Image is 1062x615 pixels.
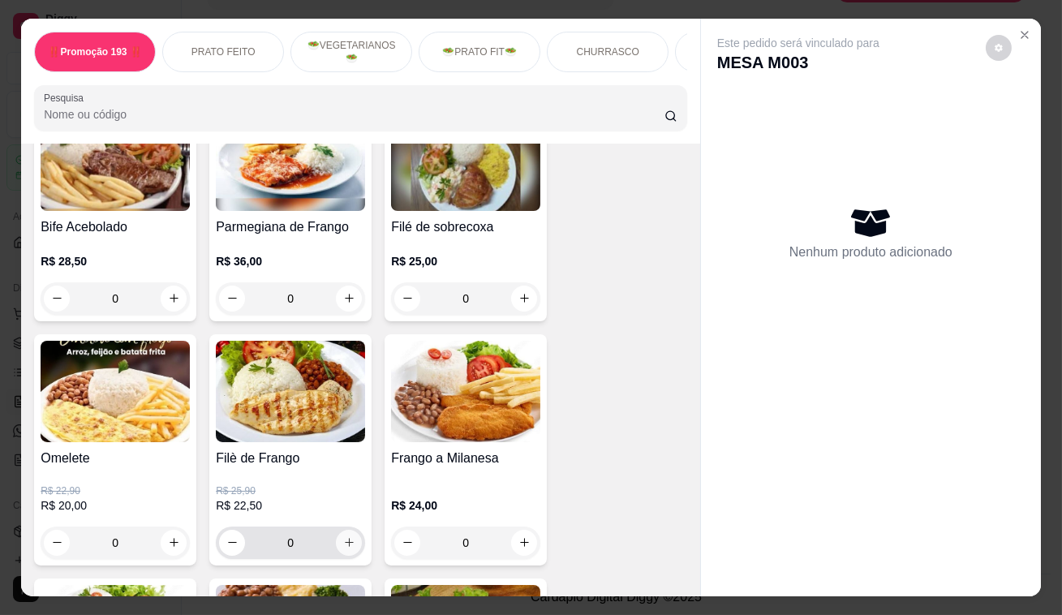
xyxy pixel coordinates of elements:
[41,449,190,468] h4: Omelete
[44,91,89,105] label: Pesquisa
[394,286,420,312] button: decrease-product-quantity
[219,530,245,556] button: decrease-product-quantity
[511,286,537,312] button: increase-product-quantity
[789,243,952,262] p: Nenhum produto adicionado
[216,217,365,237] h4: Parmegiana de Frango
[986,35,1012,61] button: decrease-product-quantity
[304,39,398,65] p: 🥗VEGETARIANOS🥗
[391,110,540,211] img: product-image
[391,497,540,514] p: R$ 24,00
[49,45,142,58] p: ‼️Promoção 193 ‼️
[216,110,365,211] img: product-image
[216,341,365,442] img: product-image
[41,484,190,497] p: R$ 22,90
[511,530,537,556] button: increase-product-quantity
[41,341,190,442] img: product-image
[391,341,540,442] img: product-image
[1012,22,1038,48] button: Close
[41,497,190,514] p: R$ 20,00
[41,217,190,237] h4: Bife Acebolado
[394,530,420,556] button: decrease-product-quantity
[717,51,879,74] p: MESA M003
[216,253,365,269] p: R$ 36,00
[336,530,362,556] button: increase-product-quantity
[191,45,256,58] p: PRATO FEITO
[577,45,639,58] p: CHURRASCO
[216,449,365,468] h4: Filè de Frango
[216,497,365,514] p: R$ 22,50
[391,449,540,468] h4: Frango a Milanesa
[161,286,187,312] button: increase-product-quantity
[442,45,517,58] p: 🥗PRATO FIT🥗
[219,286,245,312] button: decrease-product-quantity
[161,530,187,556] button: increase-product-quantity
[391,253,540,269] p: R$ 25,00
[336,286,362,312] button: increase-product-quantity
[216,484,365,497] p: R$ 25,90
[44,106,664,123] input: Pesquisa
[717,35,879,51] p: Este pedido será vinculado para
[391,217,540,237] h4: Filé de sobrecoxa
[44,530,70,556] button: decrease-product-quantity
[41,110,190,211] img: product-image
[44,286,70,312] button: decrease-product-quantity
[41,253,190,269] p: R$ 28,50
